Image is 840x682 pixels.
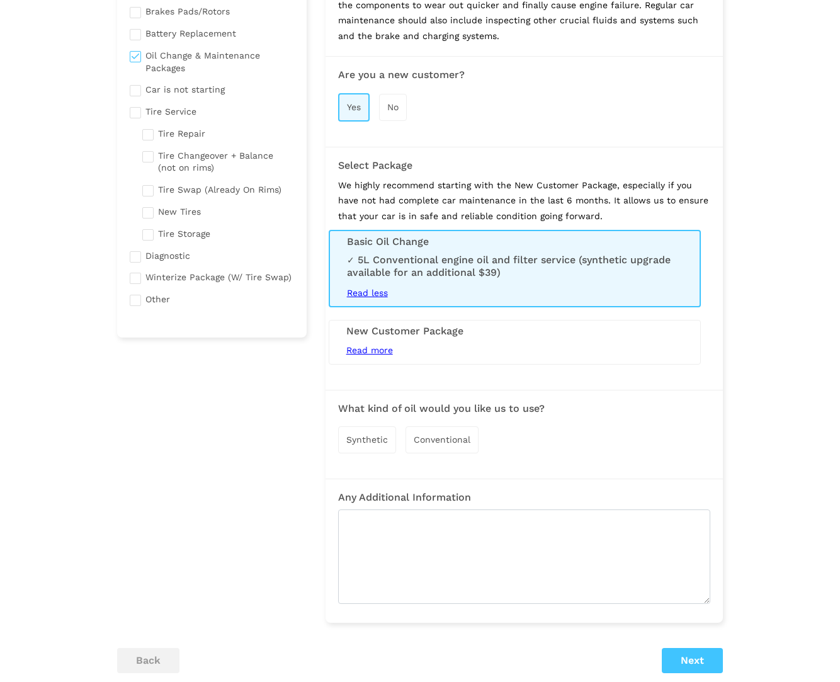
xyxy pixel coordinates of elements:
span: Read less [347,288,388,298]
button: Next [662,648,723,673]
span: Conventional [414,435,470,445]
span: No [387,102,399,112]
h3: What kind of oil would you like us to use? [338,403,710,414]
li: 5L Conventional engine oil and filter service (synthetic upgrade available for an additional $39) [347,254,683,279]
span: Yes [347,102,361,112]
h3: Select Package [338,160,710,171]
h3: Any Additional Information [338,492,710,503]
span: Synthetic [346,435,388,445]
h3: Basic Oil Change [347,236,683,247]
p: We highly recommend starting with the New Customer Package, especially if you have not had comple... [338,178,710,224]
h3: Are you a new customer? [338,69,465,81]
button: back [117,648,179,673]
span: Read more [346,345,393,355]
h3: New Customer Package [346,326,683,337]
